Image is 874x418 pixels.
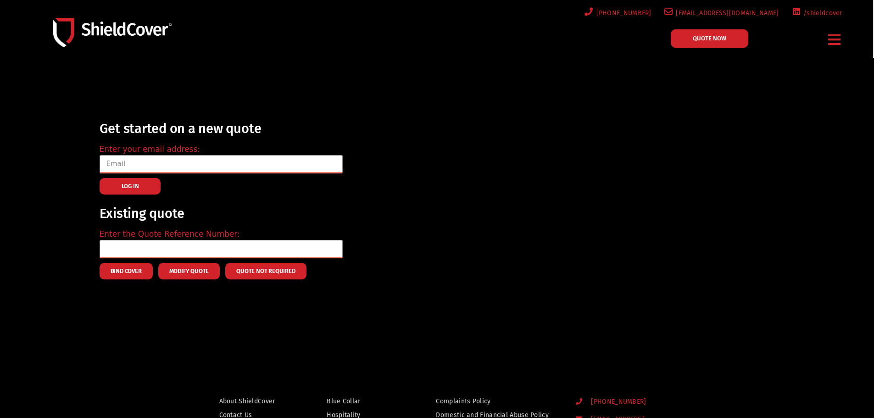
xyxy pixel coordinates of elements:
button: Bind Cover [100,263,153,279]
span: Blue Collar [327,396,360,407]
span: Complaints Policy [436,396,490,407]
span: /shieldcover [800,7,842,19]
span: [PHONE_NUMBER] [593,7,651,19]
a: Blue Collar [327,396,396,407]
span: QUOTE NOW [693,35,726,41]
span: Bind Cover [111,270,142,272]
button: LOG IN [100,178,161,195]
span: Quote Not Required [236,270,295,272]
img: Shield-Cover-Underwriting-Australia-logo-full [53,18,172,47]
span: Modify Quote [169,270,209,272]
span: [PHONE_NUMBER] [584,398,646,406]
span: [EMAIL_ADDRESS][DOMAIN_NAME] [673,7,779,19]
a: QUOTE NOW [671,29,748,48]
h2: Get started on a new quote [100,122,343,136]
span: LOG IN [122,185,139,187]
a: [PHONE_NUMBER] [583,7,651,19]
label: Enter your email address: [100,144,200,156]
div: Menu Toggle [825,29,845,50]
a: /shieldcover [790,7,842,19]
a: Complaints Policy [436,396,558,407]
a: [PHONE_NUMBER] [576,398,688,406]
input: Email [100,155,343,173]
h2: Existing quote [100,206,343,221]
button: Modify Quote [158,263,220,279]
button: Quote Not Required [225,263,306,279]
a: [EMAIL_ADDRESS][DOMAIN_NAME] [662,7,779,19]
label: Enter the Quote Reference Number: [100,229,240,240]
span: About ShieldCover [219,396,275,407]
a: About ShieldCover [219,396,288,407]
